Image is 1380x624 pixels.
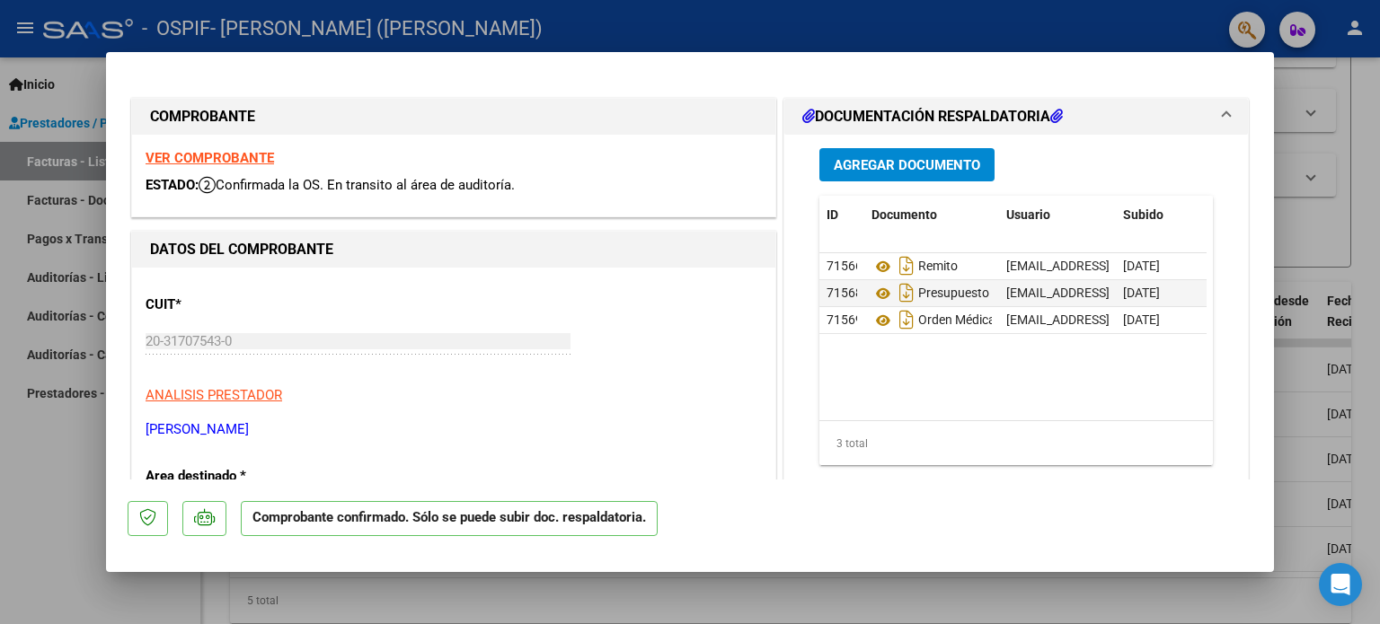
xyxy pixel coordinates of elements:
span: ANALISIS PRESTADOR [146,387,282,403]
span: Usuario [1006,207,1050,222]
i: Descargar documento [895,305,918,334]
mat-expansion-panel-header: DOCUMENTACIÓN RESPALDATORIA [784,99,1248,135]
span: Agregar Documento [834,157,980,173]
span: 71569 [827,312,862,327]
div: 3 total [819,421,1213,466]
strong: COMPROBANTE [150,108,255,125]
span: Presupuesto Autorizado [871,286,1054,301]
datatable-header-cell: Subido [1116,196,1206,234]
p: CUIT [146,294,331,315]
strong: DATOS DEL COMPROBANTE [150,241,333,258]
a: VER COMPROBANTE [146,150,274,166]
h1: DOCUMENTACIÓN RESPALDATORIA [802,106,1063,127]
datatable-header-cell: Acción [1206,196,1296,234]
span: 71568 [827,286,862,300]
div: DOCUMENTACIÓN RESPALDATORIA [784,135,1248,507]
span: Subido [1123,207,1163,222]
i: Descargar documento [895,278,918,307]
datatable-header-cell: Usuario [999,196,1116,234]
span: ID [827,207,838,222]
span: 71566 [827,259,862,273]
span: ESTADO: [146,177,199,193]
span: Confirmada la OS. En transito al área de auditoría. [199,177,515,193]
span: Documento [871,207,937,222]
span: [EMAIL_ADDRESS][DOMAIN_NAME] - [PERSON_NAME] [1006,286,1311,300]
button: Agregar Documento [819,148,995,181]
span: Orden Médica [871,313,995,328]
p: [PERSON_NAME] [146,419,762,440]
span: [EMAIL_ADDRESS][DOMAIN_NAME] - [PERSON_NAME] [1006,312,1311,327]
span: [DATE] [1123,286,1160,300]
p: Comprobante confirmado. Sólo se puede subir doc. respaldatoria. [241,501,658,536]
i: Descargar documento [895,251,918,280]
span: Remito [871,259,958,274]
span: [EMAIL_ADDRESS][DOMAIN_NAME] - [PERSON_NAME] [1006,259,1311,273]
datatable-header-cell: ID [819,196,864,234]
p: Area destinado * [146,466,331,487]
span: [DATE] [1123,259,1160,273]
datatable-header-cell: Documento [864,196,999,234]
span: [DATE] [1123,312,1160,327]
div: Open Intercom Messenger [1319,563,1362,606]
